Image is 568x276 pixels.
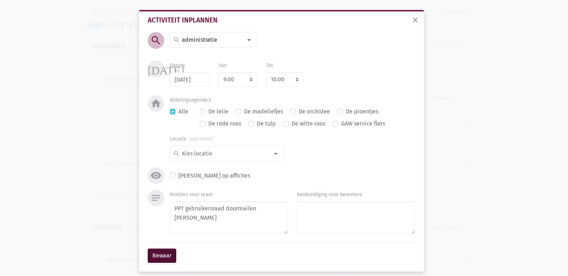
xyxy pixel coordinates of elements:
[148,63,184,75] i: [DATE]
[341,119,385,128] label: GAW service flats
[181,35,243,45] input: administratie
[181,149,269,158] input: Kies locatie
[346,107,378,116] label: De pioentjes
[244,107,283,116] label: De madeliefjes
[148,249,176,263] button: Bewaar
[257,119,276,128] label: De tulp
[297,191,362,199] label: Aankondiging voor bewoners
[150,98,162,109] i: home
[150,192,162,204] i: notes
[411,16,420,24] span: close
[170,96,211,104] label: Afdelingsagenda's
[299,107,330,116] label: De orchidee
[208,107,228,116] label: De lelie
[178,171,250,180] label: [PERSON_NAME] op affiches
[148,17,415,24] div: Activiteit inplannen
[170,135,213,143] label: Locatie
[266,62,273,70] label: Tot
[150,170,162,181] i: visibility
[219,62,227,70] label: Van
[178,107,188,116] label: Alle
[150,35,162,46] i: search
[291,119,325,128] label: De witte roos
[170,62,185,70] label: Datum
[208,119,241,128] label: De rode roos
[170,191,213,199] label: Notities voor team
[408,13,422,29] button: sluiten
